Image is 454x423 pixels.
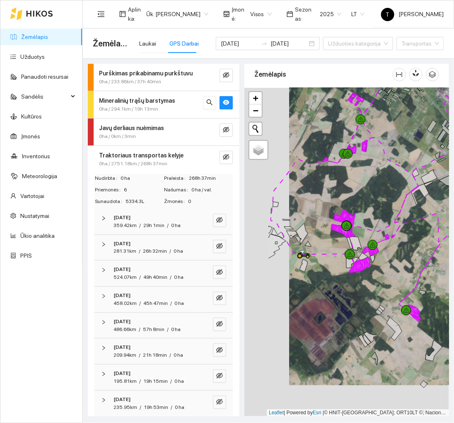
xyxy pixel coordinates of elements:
[113,248,136,254] span: 281.31km
[101,242,106,247] span: right
[101,398,106,403] span: right
[351,8,365,20] span: LT
[169,248,171,254] span: /
[295,5,315,23] span: Sezonas :
[393,68,406,81] button: column-width
[93,6,109,22] button: menu-fold
[170,300,172,306] span: /
[139,352,140,358] span: /
[253,93,258,103] span: +
[167,326,169,332] span: /
[22,153,50,160] a: Inventorius
[164,198,188,205] span: Žmonės
[99,97,175,104] strong: Mineralinių trąšų barstymas
[167,222,169,228] span: /
[143,222,164,228] span: 29h 1min
[139,326,140,332] span: /
[203,96,216,109] button: search
[21,113,42,120] a: Kultūros
[313,410,321,416] a: Esri
[113,241,130,247] strong: [DATE]
[21,88,68,105] span: Sandėlis
[213,214,226,227] button: eye-invisible
[99,125,164,131] strong: Javų derliaus nuėmimas
[220,96,233,109] button: eye
[174,378,184,384] span: 0 ha
[88,64,239,91] div: Purškimas prikabinamu purkštuvu0ha / 233.86km / 37h 40mineye-invisible
[220,69,233,82] button: eye-invisible
[189,174,232,182] span: 268h 37min
[20,232,55,239] a: Ūkio analitika
[113,344,130,350] strong: [DATE]
[261,40,268,47] span: to
[216,269,223,277] span: eye-invisible
[99,70,193,77] strong: Purškimas prikabinamu purkštuvu
[174,352,183,358] span: 0 ha
[213,266,226,279] button: eye-invisible
[216,321,223,329] span: eye-invisible
[126,198,163,205] span: 5334.3L
[216,243,223,251] span: eye-invisible
[94,391,233,416] div: [DATE]235.95km/19h 53min/0 haeye-invisible
[174,274,184,280] span: 0 ha
[101,294,106,299] span: right
[95,174,121,182] span: Nudirbta
[113,300,137,306] span: 458.02km
[216,399,223,406] span: eye-invisible
[169,352,171,358] span: /
[191,186,232,194] span: 0 ha / val.
[113,215,130,220] strong: [DATE]
[94,313,233,338] div: [DATE]486.66km/57h 8min/0 haeye-invisible
[261,40,268,47] span: swap-right
[213,396,226,409] button: eye-invisible
[147,8,208,20] span: Ūk. Sigitas Krivickas
[21,34,48,40] a: Žemėlapis
[20,213,49,219] a: Nustatymai
[139,300,141,306] span: /
[381,11,444,17] span: [PERSON_NAME]
[232,5,245,23] span: Įmonė :
[221,39,257,48] input: Pradžios data
[97,10,105,18] span: menu-fold
[99,105,158,113] span: 0ha / 294.1km / 19h 13min
[143,248,167,254] span: 26h 32min
[206,99,213,107] span: search
[164,174,189,182] span: Praleista
[21,73,68,80] a: Panaudoti resursai
[88,118,239,145] div: Javų derliaus nuėmimas0ha / 0km / 3mineye-invisible
[386,8,390,21] span: T
[113,274,137,280] span: 524.07km
[94,261,233,286] div: [DATE]524.07km/49h 40min/0 haeye-invisible
[223,126,229,134] span: eye-invisible
[139,222,141,228] span: /
[139,248,140,254] span: /
[139,39,156,48] div: Laukai
[20,252,32,259] a: PPIS
[323,410,324,416] span: |
[249,141,268,159] a: Layers
[99,133,136,140] span: 0ha / 0km / 3min
[174,248,183,254] span: 0 ha
[128,5,142,23] span: Aplinka :
[170,274,171,280] span: /
[171,404,172,410] span: /
[249,104,262,117] a: Zoom out
[213,370,226,383] button: eye-invisible
[99,152,184,159] strong: Traktoriaus transportas kelyje
[113,222,137,228] span: 359.42km
[287,11,293,17] span: calendar
[113,326,136,332] span: 486.66km
[101,372,106,377] span: right
[94,209,233,234] div: [DATE]359.42km/29h 1min/0 haeye-invisible
[267,409,449,416] div: | Powered by © HNIT-[GEOGRAPHIC_DATA]; ORT10LT ©, Nacionalinė žemės tarnyba prie AM, [DATE]-[DATE]
[94,365,233,390] div: [DATE]195.81km/19h 15min/0 haeye-invisible
[20,53,45,60] a: Užduotys
[143,274,167,280] span: 49h 40min
[94,287,233,312] div: [DATE]458.02km/45h 47min/0 haeye-invisible
[113,378,137,384] span: 195.81km
[113,396,130,402] strong: [DATE]
[139,274,141,280] span: /
[171,326,181,332] span: 0 ha
[269,410,284,416] a: Leaflet
[164,186,191,194] span: Našumas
